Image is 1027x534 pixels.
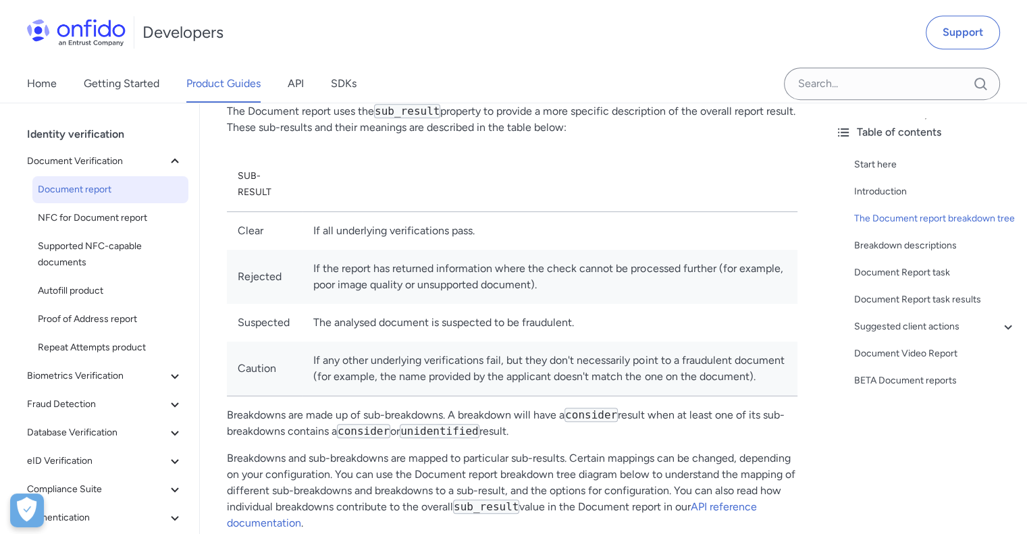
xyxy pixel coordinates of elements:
td: Suspected [227,304,302,342]
p: Breakdowns are made up of sub-breakdowns. A breakdown will have a result when at least one of its... [227,407,797,439]
h1: Developers [142,22,223,43]
span: Autofill product [38,283,183,299]
a: API [288,65,304,103]
p: The Document report uses the property to provide a more specific description of the overall repor... [227,103,797,136]
a: Home [27,65,57,103]
span: Document Verification [27,153,167,169]
td: If all underlying verifications pass. [302,211,797,250]
td: Rejected [227,250,302,304]
span: eID Verification [27,453,167,469]
button: Biometrics Verification [22,363,188,390]
a: Suggested client actions [854,319,1016,335]
a: BETA Document reports [854,373,1016,389]
div: Cookie Preferences [10,493,44,527]
button: Fraud Detection [22,391,188,418]
div: Table of contents [835,124,1016,140]
a: Support [926,16,1000,49]
td: Clear [227,211,302,250]
a: Document Video Report [854,346,1016,362]
code: consider [564,408,618,422]
button: Open Preferences [10,493,44,527]
span: Repeat Attempts product [38,340,183,356]
a: Proof of Address report [32,306,188,333]
span: NFC for Document report [38,210,183,226]
a: NFC for Document report [32,205,188,232]
span: Authentication [27,510,167,526]
a: Introduction [854,184,1016,200]
td: The analysed document is suspected to be fraudulent. [302,304,797,342]
span: Compliance Suite [27,481,167,498]
a: Start here [854,157,1016,173]
span: Supported NFC-capable documents [38,238,183,271]
a: The Document report breakdown tree [854,211,1016,227]
code: consider [337,424,390,438]
td: If the report has returned information where the check cannot be processed further (for example, ... [302,250,797,304]
a: API reference documentation [227,500,757,529]
span: Proof of Address report [38,311,183,327]
input: Onfido search input field [784,68,1000,100]
img: Onfido Logo [27,19,126,46]
code: sub_result [453,500,519,514]
span: Fraud Detection [27,396,167,412]
a: Document Report task [854,265,1016,281]
a: Repeat Attempts product [32,334,188,361]
a: Product Guides [186,65,261,103]
a: Breakdown descriptions [854,238,1016,254]
button: Authentication [22,504,188,531]
p: Breakdowns and sub-breakdowns are mapped to particular sub-results. Certain mappings can be chang... [227,450,797,531]
code: unidentified [400,424,479,438]
button: Document Verification [22,148,188,175]
span: Document report [38,182,183,198]
a: SDKs [331,65,357,103]
a: Supported NFC-capable documents [32,233,188,276]
a: Document report [32,176,188,203]
button: eID Verification [22,448,188,475]
button: Compliance Suite [22,476,188,503]
td: Caution [227,342,302,396]
code: sub_result [374,104,440,118]
div: Identity verification [27,121,194,148]
span: Database Verification [27,425,167,441]
a: Document Report task results [854,292,1016,308]
th: Sub-result [227,157,302,212]
button: Database Verification [22,419,188,446]
td: If any other underlying verifications fail, but they don't necessarily point to a fraudulent docu... [302,342,797,396]
a: Getting Started [84,65,159,103]
a: Autofill product [32,277,188,304]
span: Biometrics Verification [27,368,167,384]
